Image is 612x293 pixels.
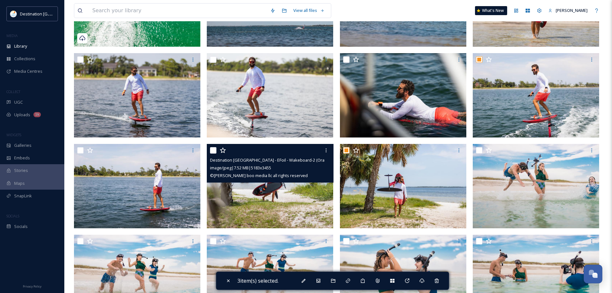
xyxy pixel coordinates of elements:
span: © [PERSON_NAME] boo media llc all rights reserved [210,173,308,178]
span: Socials [14,223,28,230]
span: Privacy Policy [23,284,41,288]
span: COLLECT [6,89,20,94]
span: Media Centres [14,68,42,74]
img: Destination Panama City - EFoil - Wakeboard-4 (Orange Video).jpg [473,53,599,137]
span: WIDGETS [6,132,21,137]
span: Embeds [14,155,30,161]
span: Collections [14,56,35,62]
a: View all files [290,4,328,17]
span: [PERSON_NAME] [556,7,588,13]
img: download.png [10,11,17,17]
img: Destination Panama City - EFoil - Wakeboard-5 (Orange Video).jpg [340,53,466,137]
a: [PERSON_NAME] [545,4,591,17]
span: Uploads [14,112,30,118]
span: Destination [GEOGRAPHIC_DATA] - EFoil - Wakeboard-2 (Orange Video).jpg [210,157,352,163]
a: What's New [475,6,507,15]
span: MEDIA [6,33,18,38]
span: Stories [14,167,28,174]
span: Library [14,43,27,49]
span: 3 item(s) selected. [237,277,279,284]
img: Destination Panama City - EFoil - Wakeboard-2 (Orange Video).jpg [207,144,333,228]
img: Destination Panama City - EFoil - Wakeboard-1 (Orange Video).jpg [340,144,466,228]
span: Destination [GEOGRAPHIC_DATA] [20,11,84,17]
span: SnapLink [14,193,32,199]
span: image/jpeg | 7.52 MB | 5183 x 3455 [210,165,271,171]
span: Maps [14,180,25,186]
span: SOCIALS [6,213,19,218]
button: Open Chat [584,265,602,283]
a: Privacy Policy [23,282,41,290]
div: 1k [33,112,41,117]
span: UGC [14,99,23,105]
span: Galleries [14,142,32,148]
img: Destination Panama City - Snorkeling Tour-10 (Orange Video).jpg [473,144,599,228]
img: Destination Panama City - EFoil - Wakeboard-7 (Orange Video).jpg [74,53,200,137]
img: Destination Panama City - EFoil - Wakeboard-3 (Orange Video).jpg [74,144,200,228]
img: Destination Panama City - EFoil - Wakeboard-6 (Orange Video).jpg [207,53,333,137]
input: Search your library [89,4,267,18]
